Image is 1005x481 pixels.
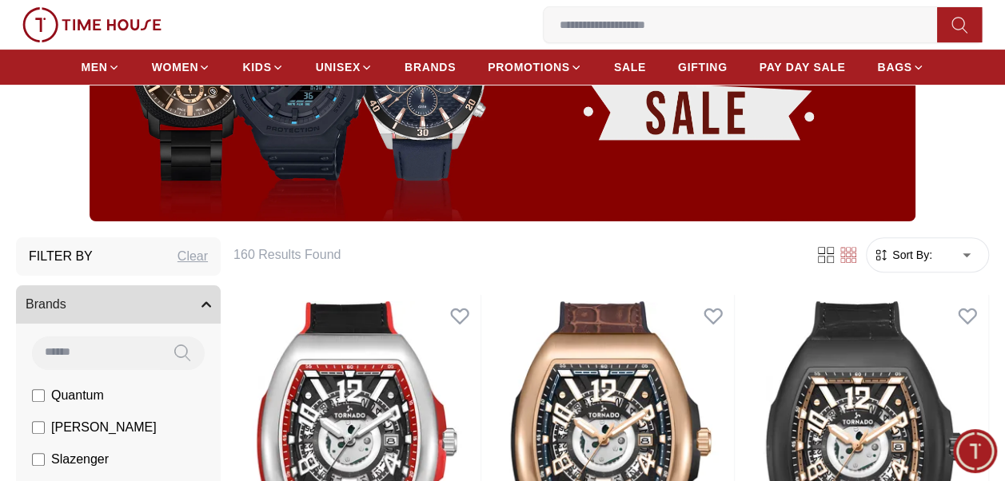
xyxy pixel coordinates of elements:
[166,225,297,244] span: Nearest Store Locator
[12,12,44,44] em: Back
[16,78,316,95] div: [PERSON_NAME]
[760,53,846,81] a: PAY DAY SALE
[242,53,283,81] a: KIDS
[156,221,308,249] div: Nearest Store Locator
[22,7,162,42] img: ...
[133,299,297,318] span: Track your Shipment (Beta)
[316,53,373,81] a: UNISEX
[242,59,271,75] span: KIDS
[316,59,361,75] span: UNISEX
[614,59,646,75] span: SALE
[29,247,93,266] h3: Filter By
[32,453,45,466] input: Slazenger
[26,295,66,314] span: Brands
[213,155,254,165] span: 03:01 PM
[85,21,267,36] div: [PERSON_NAME]
[49,14,76,42] img: Profile picture of Zoe
[873,247,932,263] button: Sort By:
[233,245,796,264] h6: 160 Results Found
[27,109,245,161] span: Hello! I'm your Time House Watches Support Assistant. How can I assist you [DATE]?
[405,53,456,81] a: BRANDS
[51,450,109,469] span: Slazenger
[122,294,308,323] div: Track your Shipment (Beta)
[152,53,211,81] a: WOMEN
[154,189,204,208] span: Services
[953,429,997,473] div: Chat Widget
[49,189,125,208] span: New Enquiry
[488,59,570,75] span: PROMOTIONS
[32,421,45,434] input: [PERSON_NAME]
[877,53,923,81] a: BAGS
[81,53,119,81] a: MEN
[405,59,456,75] span: BRANDS
[32,389,45,402] input: Quantum
[4,348,316,427] textarea: We are here to help you
[174,257,308,286] div: Request a callback
[760,59,846,75] span: PAY DAY SALE
[222,184,308,213] div: Exchanges
[81,59,107,75] span: MEN
[614,53,646,81] a: SALE
[678,53,728,81] a: GIFTING
[143,184,214,213] div: Services
[877,59,911,75] span: BAGS
[177,247,208,266] div: Clear
[185,262,297,281] span: Request a callback
[152,59,199,75] span: WOMEN
[889,247,932,263] span: Sort By:
[233,189,297,208] span: Exchanges
[678,59,728,75] span: GIFTING
[16,285,221,324] button: Brands
[488,53,582,81] a: PROMOTIONS
[51,386,104,405] span: Quantum
[51,418,157,437] span: [PERSON_NAME]
[38,184,135,213] div: New Enquiry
